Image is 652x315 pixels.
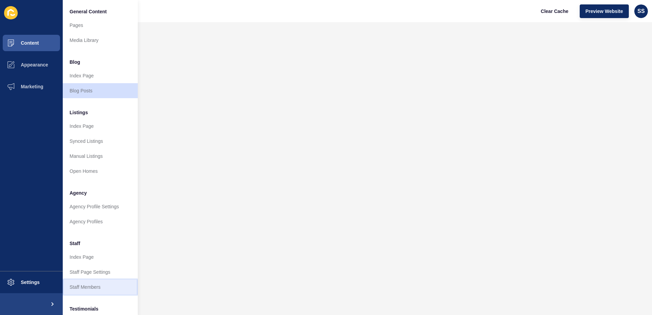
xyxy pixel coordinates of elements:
a: Index Page [63,68,138,83]
span: Testimonials [70,305,99,312]
a: Synced Listings [63,134,138,149]
span: Staff [70,240,80,247]
span: Blog [70,59,80,65]
a: Staff Members [63,280,138,295]
a: Staff Page Settings [63,265,138,280]
span: Listings [70,109,88,116]
a: Media Library [63,33,138,48]
span: Agency [70,190,87,196]
span: Clear Cache [541,8,568,15]
button: Clear Cache [535,4,574,18]
span: General Content [70,8,107,15]
span: Preview Website [586,8,623,15]
a: Manual Listings [63,149,138,164]
a: Index Page [63,250,138,265]
a: Open Homes [63,164,138,179]
a: Pages [63,18,138,33]
a: Blog Posts [63,83,138,98]
a: Agency Profile Settings [63,199,138,214]
span: SS [637,8,644,15]
button: Preview Website [580,4,629,18]
a: Index Page [63,119,138,134]
a: Agency Profiles [63,214,138,229]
